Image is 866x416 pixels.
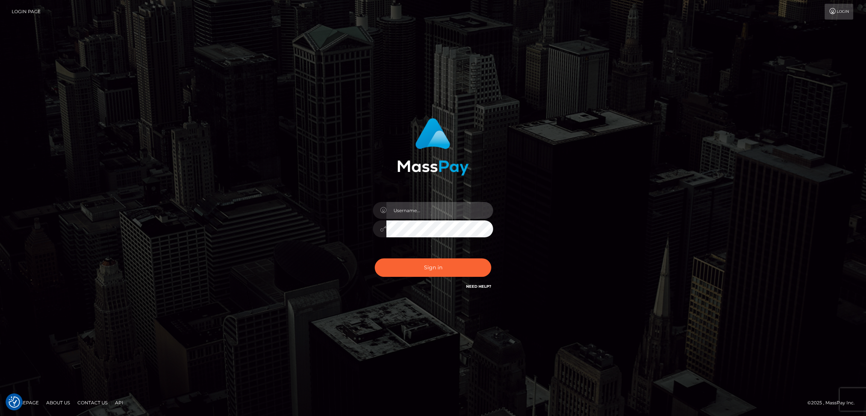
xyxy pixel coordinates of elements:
button: Sign in [375,258,491,277]
a: Contact Us [74,397,111,408]
img: MassPay Login [397,118,469,176]
input: Username... [386,202,493,219]
a: About Us [43,397,73,408]
img: Revisit consent button [9,396,20,408]
a: Need Help? [466,284,491,289]
a: Login Page [12,4,41,20]
button: Consent Preferences [9,396,20,408]
div: © 2025 , MassPay Inc. [807,399,860,407]
a: API [112,397,126,408]
a: Login [825,4,853,20]
a: Homepage [8,397,42,408]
